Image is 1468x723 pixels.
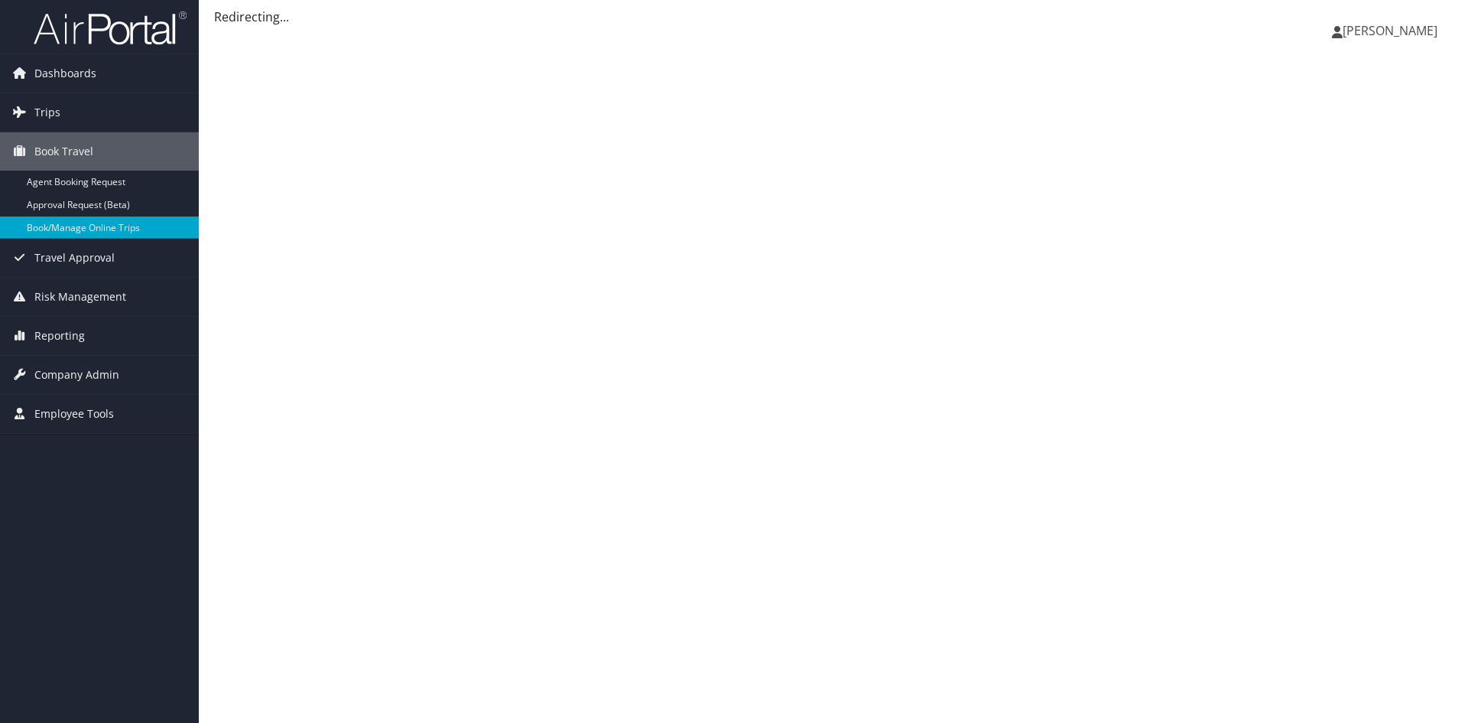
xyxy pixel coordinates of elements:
[34,356,119,394] span: Company Admin
[34,239,115,277] span: Travel Approval
[34,54,96,93] span: Dashboards
[1332,8,1453,54] a: [PERSON_NAME]
[34,395,114,433] span: Employee Tools
[214,8,1453,26] div: Redirecting...
[34,10,187,46] img: airportal-logo.png
[1343,22,1437,39] span: [PERSON_NAME]
[34,317,85,355] span: Reporting
[34,132,93,171] span: Book Travel
[34,278,126,316] span: Risk Management
[34,93,60,132] span: Trips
